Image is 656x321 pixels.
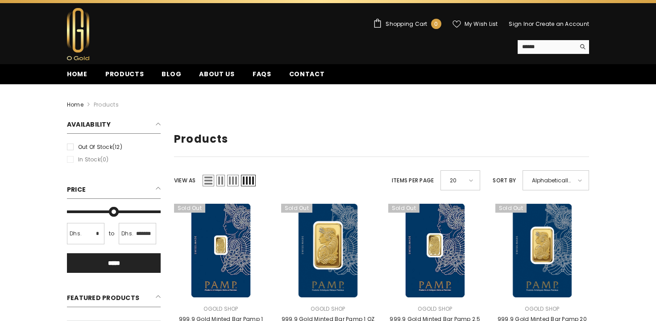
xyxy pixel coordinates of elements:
a: Products [94,101,119,108]
span: About us [199,70,235,78]
span: List [203,175,214,186]
span: Contact [289,70,325,78]
span: to [106,229,117,239]
span: Sold out [495,204,527,213]
span: FAQs [253,70,271,78]
label: Sort by [493,176,516,185]
span: Shopping Cart [386,21,427,27]
a: Products [96,69,153,84]
a: FAQs [244,69,280,84]
h1: Products [174,133,589,146]
a: 999.9 Gold Minted Bar Pamp 2.5 Grams [388,204,482,297]
a: Ogold Shop [418,305,452,313]
a: Contact [280,69,334,84]
button: Search [575,40,589,53]
span: Sold out [281,204,312,213]
a: Home [67,100,83,110]
a: My Wish List [453,20,498,28]
a: Sign In [509,20,528,28]
span: Products [105,70,144,78]
a: Ogold Shop [203,305,238,313]
span: Alphabetically, A-Z [532,174,572,187]
a: 999.9 Gold Minted Bar Pamp 20 Grams [495,204,589,297]
div: Alphabetically, A-Z [523,170,589,190]
span: (12) [112,143,122,151]
a: Home [58,69,96,84]
label: View as [174,176,196,185]
span: Grid 4 [241,175,256,186]
span: Sold out [388,204,419,213]
a: Shopping Cart [373,19,441,29]
span: Availability [67,120,111,129]
summary: Search [518,40,589,54]
a: 999.9 Gold Minted Bar Pamp 1 Gram [174,204,268,297]
span: Dhs. [70,229,82,239]
span: Sold out [174,204,205,213]
img: Ogold Shop [67,8,89,60]
nav: breadcrumbs [67,84,589,113]
span: Grid 2 [216,175,225,186]
span: Dhs. [121,229,133,239]
label: Items per page [392,176,434,185]
span: 20 [450,174,463,187]
a: Create an Account [536,20,589,28]
span: My Wish List [465,21,498,27]
a: About us [190,69,244,84]
span: Blog [162,70,181,78]
a: Blog [153,69,190,84]
span: Grid 3 [227,175,239,186]
span: Price [67,185,86,194]
span: Home [67,70,87,78]
div: 20 [440,170,480,190]
a: Ogold Shop [311,305,345,313]
a: Ogold Shop [525,305,559,313]
label: Out of stock [67,142,161,152]
span: 0 [434,19,438,29]
a: 999.9 Gold Minted Bar Pamp 1 OZ [281,204,375,297]
span: or [528,20,534,28]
